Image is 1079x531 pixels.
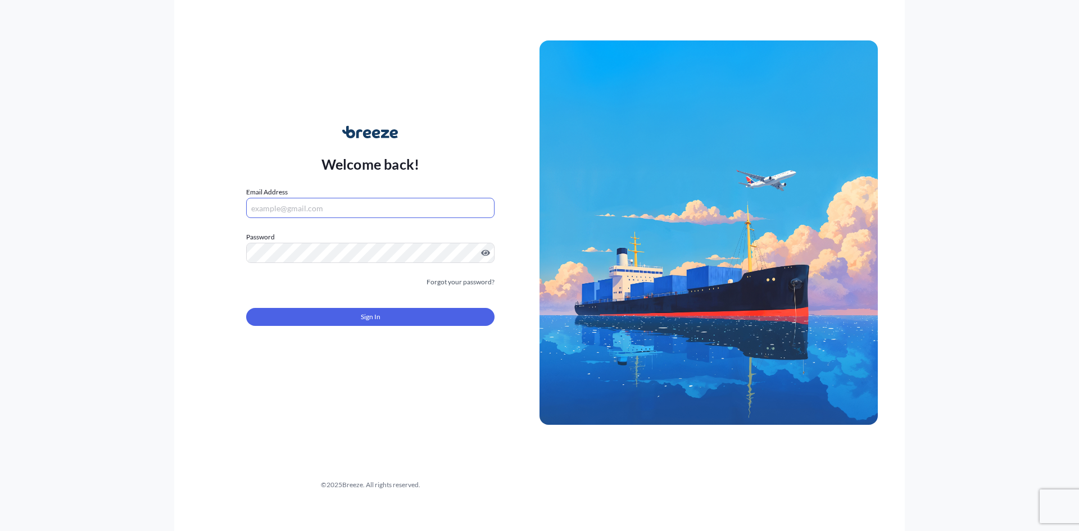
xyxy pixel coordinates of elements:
[361,311,380,323] span: Sign In
[246,308,495,326] button: Sign In
[246,198,495,218] input: example@gmail.com
[246,232,495,243] label: Password
[321,155,420,173] p: Welcome back!
[427,276,495,288] a: Forgot your password?
[539,40,878,425] img: Ship illustration
[481,248,490,257] button: Show password
[246,187,288,198] label: Email Address
[201,479,539,491] div: © 2025 Breeze. All rights reserved.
